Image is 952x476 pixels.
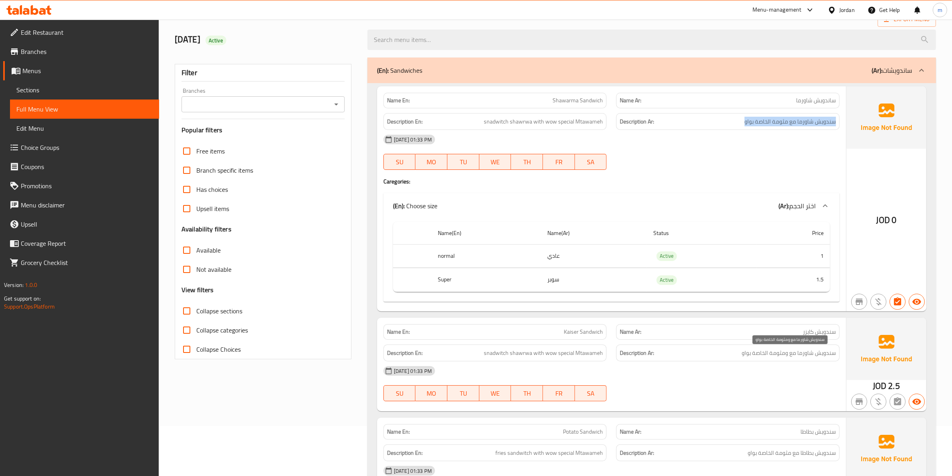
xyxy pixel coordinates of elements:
[3,176,159,195] a: Promotions
[387,328,410,336] strong: Name En:
[447,385,479,401] button: TU
[383,154,416,170] button: SU
[25,280,37,290] span: 1.0.0
[196,204,229,213] span: Upsell items
[383,193,840,219] div: (En): Choose size(Ar):اختر الحجم
[451,156,476,168] span: TU
[196,185,228,194] span: Has choices
[748,448,836,458] span: سندويش بطاطا مع مثومة الخاصة بواو
[778,200,789,212] b: (Ar):
[206,37,226,44] span: Active
[387,428,410,436] strong: Name En:
[3,253,159,272] a: Grocery Checklist
[756,222,830,245] th: Price
[182,225,232,234] h3: Availability filters
[415,154,447,170] button: MO
[387,96,410,105] strong: Name En:
[3,61,159,80] a: Menus
[377,64,389,76] b: (En):
[546,156,572,168] span: FR
[647,222,756,245] th: Status
[620,348,654,358] strong: Description Ar:
[16,85,153,95] span: Sections
[419,388,444,399] span: MO
[744,117,836,127] span: سندويش شاورما مع مثومة الخاصة بواو
[3,138,159,157] a: Choice Groups
[541,222,647,245] th: Name(Ar)
[578,388,604,399] span: SA
[563,428,603,436] span: Potato Sandwich
[846,86,926,149] img: Ae5nvW7+0k+MAAAAAElFTkSuQmCC
[415,385,447,401] button: MO
[21,162,153,171] span: Coupons
[10,80,159,100] a: Sections
[514,388,540,399] span: TH
[541,268,647,292] td: سوبر
[851,394,867,410] button: Not branch specific item
[846,318,926,380] img: Ae5nvW7+0k+MAAAAAElFTkSuQmCC
[620,328,641,336] strong: Name Ar:
[383,385,416,401] button: SU
[391,467,435,475] span: [DATE] 01:33 PM
[872,66,912,75] p: ساندويشات
[890,394,906,410] button: Not has choices
[182,64,345,82] div: Filter
[21,200,153,210] span: Menu disclaimer
[890,294,906,310] button: Has choices
[387,448,423,458] strong: Description En:
[872,64,882,76] b: (Ar):
[484,117,603,127] span: snadwitch shawrwa with wow special Mtawameh
[196,306,242,316] span: Collapse sections
[575,154,607,170] button: SA
[196,245,221,255] span: Available
[789,200,816,212] span: اختر الحجم
[892,212,896,228] span: 0
[514,156,540,168] span: TH
[479,385,511,401] button: WE
[3,195,159,215] a: Menu disclaimer
[620,117,654,127] strong: Description Ar:
[546,388,572,399] span: FR
[873,378,886,394] span: JOD
[752,5,802,15] div: Menu-management
[21,239,153,248] span: Coverage Report
[553,96,603,105] span: Shawarma Sandwich
[391,136,435,143] span: [DATE] 01:33 PM
[756,244,830,268] td: 1
[451,388,476,399] span: TU
[196,165,253,175] span: Branch specific items
[851,294,867,310] button: Not branch specific item
[564,328,603,336] span: Kaiser Sandwich
[206,36,226,45] div: Active
[10,119,159,138] a: Edit Menu
[938,6,942,14] span: m
[839,6,855,14] div: Jordan
[3,215,159,234] a: Upsell
[175,34,358,46] h2: [DATE]
[620,448,654,458] strong: Description Ar:
[16,104,153,114] span: Full Menu View
[447,154,479,170] button: TU
[387,117,423,127] strong: Description En:
[393,222,830,292] table: choices table
[543,154,575,170] button: FR
[4,280,24,290] span: Version:
[543,385,575,401] button: FR
[756,268,830,292] td: 1.5
[511,154,543,170] button: TH
[511,385,543,401] button: TH
[431,268,541,292] th: Super
[21,181,153,191] span: Promotions
[391,367,435,375] span: [DATE] 01:33 PM
[383,177,840,185] h4: Caregories:
[620,96,641,105] strong: Name Ar:
[196,146,225,156] span: Free items
[803,328,836,336] span: سندويش كايزر
[541,244,647,268] td: عادي
[22,66,153,76] span: Menus
[182,125,345,135] h3: Popular filters
[870,294,886,310] button: Purchased item
[479,154,511,170] button: WE
[196,345,241,354] span: Collapse Choices
[657,251,677,261] span: Active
